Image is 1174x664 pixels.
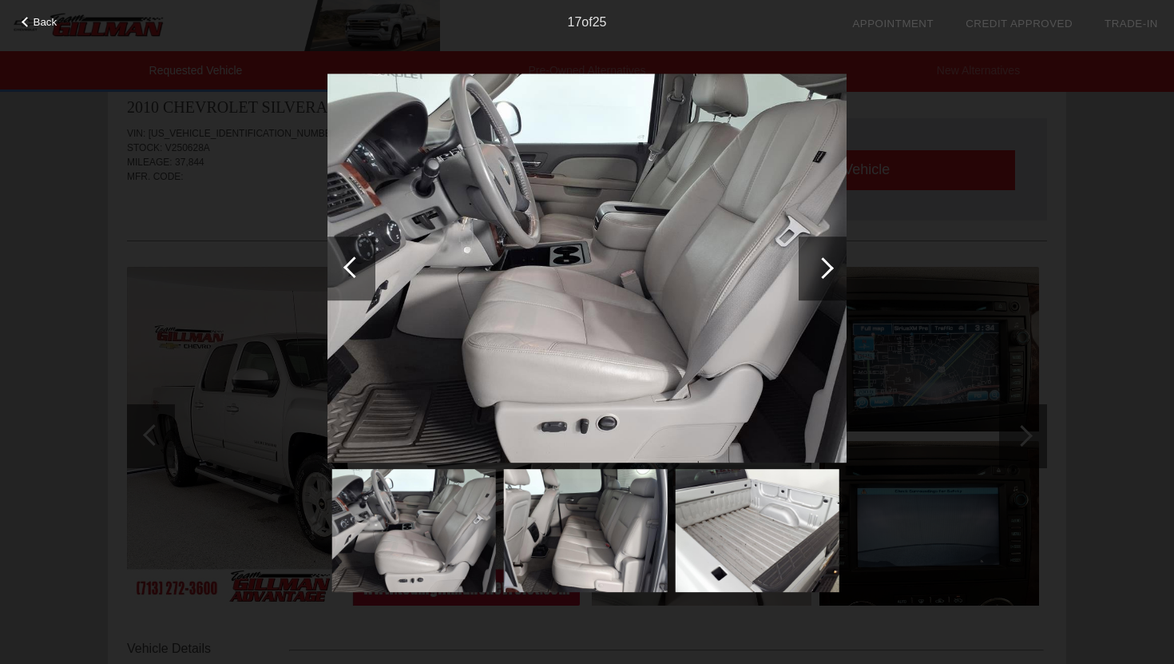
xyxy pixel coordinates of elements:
a: Trade-In [1105,18,1158,30]
a: Appointment [852,18,934,30]
img: b78bc46749c915c096cda38482abb916.jpg [504,469,668,592]
span: Back [34,16,58,28]
a: Credit Approved [966,18,1073,30]
span: 25 [593,15,607,29]
img: cddd44c6e524a8110603fa2b15698aaf.jpg [332,469,496,592]
span: 17 [568,15,582,29]
img: ca7d2bc622e431fe1f749d5b76427399.jpg [676,469,839,592]
img: cddd44c6e524a8110603fa2b15698aaf.jpg [327,74,847,463]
